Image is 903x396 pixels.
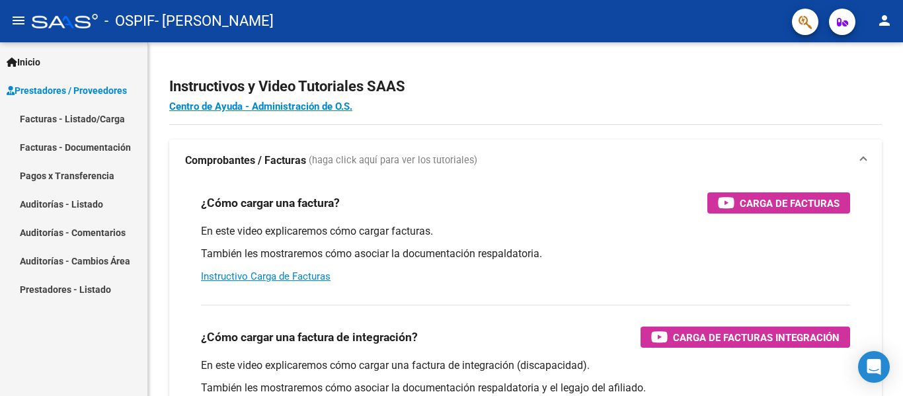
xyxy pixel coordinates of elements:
[201,194,340,212] h3: ¿Cómo cargar una factura?
[673,329,840,346] span: Carga de Facturas Integración
[201,381,850,395] p: También les mostraremos cómo asociar la documentación respaldatoria y el legajo del afiliado.
[11,13,26,28] mat-icon: menu
[858,351,890,383] div: Open Intercom Messenger
[740,195,840,212] span: Carga de Facturas
[201,224,850,239] p: En este video explicaremos cómo cargar facturas.
[877,13,892,28] mat-icon: person
[201,270,331,282] a: Instructivo Carga de Facturas
[169,100,352,112] a: Centro de Ayuda - Administración de O.S.
[169,74,882,99] h2: Instructivos y Video Tutoriales SAAS
[201,358,850,373] p: En este video explicaremos cómo cargar una factura de integración (discapacidad).
[707,192,850,214] button: Carga de Facturas
[201,328,418,346] h3: ¿Cómo cargar una factura de integración?
[7,83,127,98] span: Prestadores / Proveedores
[7,55,40,69] span: Inicio
[169,139,882,182] mat-expansion-panel-header: Comprobantes / Facturas (haga click aquí para ver los tutoriales)
[201,247,850,261] p: También les mostraremos cómo asociar la documentación respaldatoria.
[309,153,477,168] span: (haga click aquí para ver los tutoriales)
[155,7,274,36] span: - [PERSON_NAME]
[185,153,306,168] strong: Comprobantes / Facturas
[104,7,155,36] span: - OSPIF
[641,327,850,348] button: Carga de Facturas Integración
